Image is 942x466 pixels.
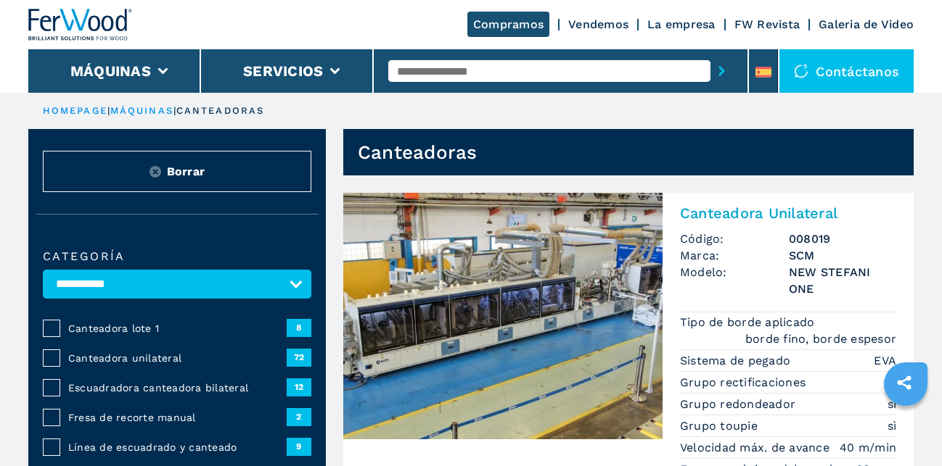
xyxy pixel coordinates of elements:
[734,17,800,31] a: FW Revista
[680,315,819,330] p: Tipo de borde aplicado
[43,151,311,192] button: ResetBorrar
[287,378,311,396] span: 12
[43,251,311,262] label: categoría
[680,440,833,456] p: Velocidad máx. de avance
[680,353,795,369] p: Sistema de pegado
[840,439,896,456] em: 40 m/min
[68,351,287,365] span: Canteadora unilateral
[710,54,733,88] button: submit-button
[68,321,287,336] span: Canteadora lote 1
[150,166,161,178] img: Reset
[287,319,311,336] span: 8
[68,440,287,454] span: Línea de escuadrado y canteado
[343,193,663,439] img: Canteadora Unilateral SCM NEW STEFANI ONE
[68,410,287,425] span: Fresa de recorte manual
[43,105,107,116] a: HOMEPAGE
[68,380,287,395] span: Escuadradora canteadora bilateral
[680,230,789,247] span: Código:
[680,396,800,412] p: Grupo redondeador
[680,247,789,264] span: Marca:
[110,105,173,116] a: máquinas
[568,17,628,31] a: Vendemos
[779,49,914,93] div: Contáctanos
[874,352,896,369] em: EVA
[287,408,311,425] span: 2
[467,12,549,37] a: Compramos
[886,365,922,401] a: sharethis
[287,438,311,455] span: 9
[176,104,264,117] p: canteadoras
[745,330,896,347] em: borde fino, borde espesor
[28,9,133,41] img: Ferwood
[680,264,789,297] span: Modelo:
[789,247,896,264] h3: SCM
[888,417,897,434] em: sì
[680,204,896,222] h2: Canteadora Unilateral
[680,418,761,434] p: Grupo toupie
[647,17,716,31] a: La empresa
[287,349,311,366] span: 72
[167,163,205,180] span: Borrar
[243,62,323,80] button: Servicios
[794,64,808,78] img: Contáctanos
[70,62,151,80] button: Máquinas
[358,141,478,164] h1: Canteadoras
[107,105,110,116] span: |
[819,17,914,31] a: Galeria de Video
[789,264,896,297] h3: NEW STEFANI ONE
[789,230,896,247] h3: 008019
[680,375,810,391] p: Grupo rectificaciones
[173,105,176,116] span: |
